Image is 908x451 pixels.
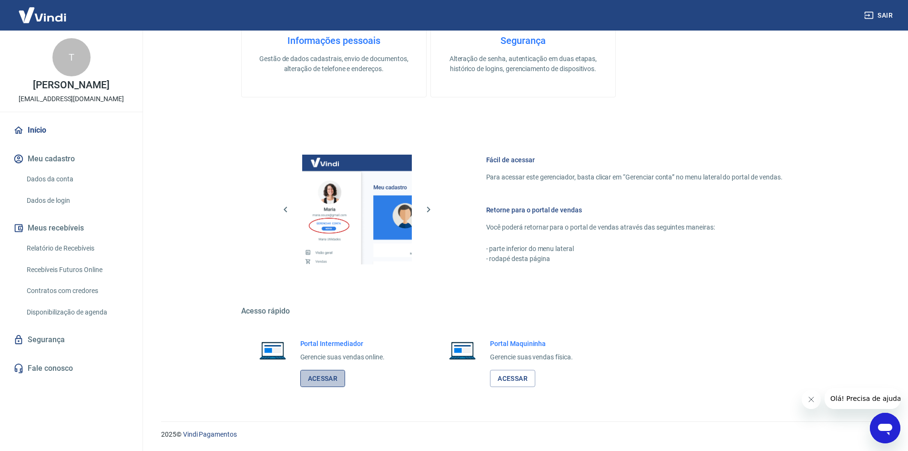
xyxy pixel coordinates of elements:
[11,0,73,30] img: Vindi
[11,120,131,141] a: Início
[300,339,385,348] h6: Portal Intermediador
[300,352,385,362] p: Gerencie suas vendas online.
[490,339,573,348] h6: Portal Maquininha
[33,80,109,90] p: [PERSON_NAME]
[23,239,131,258] a: Relatório de Recebíveis
[802,390,821,409] iframe: Fechar mensagem
[486,222,783,232] p: Você poderá retornar para o portal de vendas através das seguintes maneiras:
[11,148,131,169] button: Meu cadastro
[446,54,600,74] p: Alteração de senha, autenticação em duas etapas, histórico de logins, gerenciamento de dispositivos.
[870,413,900,443] iframe: Botão para abrir a janela de mensagens
[23,303,131,322] a: Disponibilização de agenda
[490,370,535,388] a: Acessar
[486,205,783,215] h6: Retorne para o portal de vendas
[23,191,131,210] a: Dados de login
[302,155,412,264] img: Imagem da dashboard mostrando o botão de gerenciar conta na sidebar no lado esquerdo
[23,169,131,189] a: Dados da conta
[486,172,783,182] p: Para acessar este gerenciador, basta clicar em “Gerenciar conta” no menu lateral do portal de ven...
[257,54,411,74] p: Gestão de dados cadastrais, envio de documentos, alteração de telefone e endereços.
[241,306,806,316] h5: Acesso rápido
[11,218,131,239] button: Meus recebíveis
[23,281,131,301] a: Contratos com credores
[52,38,91,76] div: T
[11,358,131,379] a: Fale conosco
[490,352,573,362] p: Gerencie suas vendas física.
[446,35,600,46] h4: Segurança
[6,7,80,14] span: Olá! Precisa de ajuda?
[486,254,783,264] p: - rodapé desta página
[11,329,131,350] a: Segurança
[825,388,900,409] iframe: Mensagem da empresa
[23,260,131,280] a: Recebíveis Futuros Online
[161,430,885,440] p: 2025 ©
[253,339,293,362] img: Imagem de um notebook aberto
[442,339,482,362] img: Imagem de um notebook aberto
[183,430,237,438] a: Vindi Pagamentos
[486,244,783,254] p: - parte inferior do menu lateral
[257,35,411,46] h4: Informações pessoais
[300,370,346,388] a: Acessar
[486,155,783,165] h6: Fácil de acessar
[19,94,124,104] p: [EMAIL_ADDRESS][DOMAIN_NAME]
[862,7,897,24] button: Sair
